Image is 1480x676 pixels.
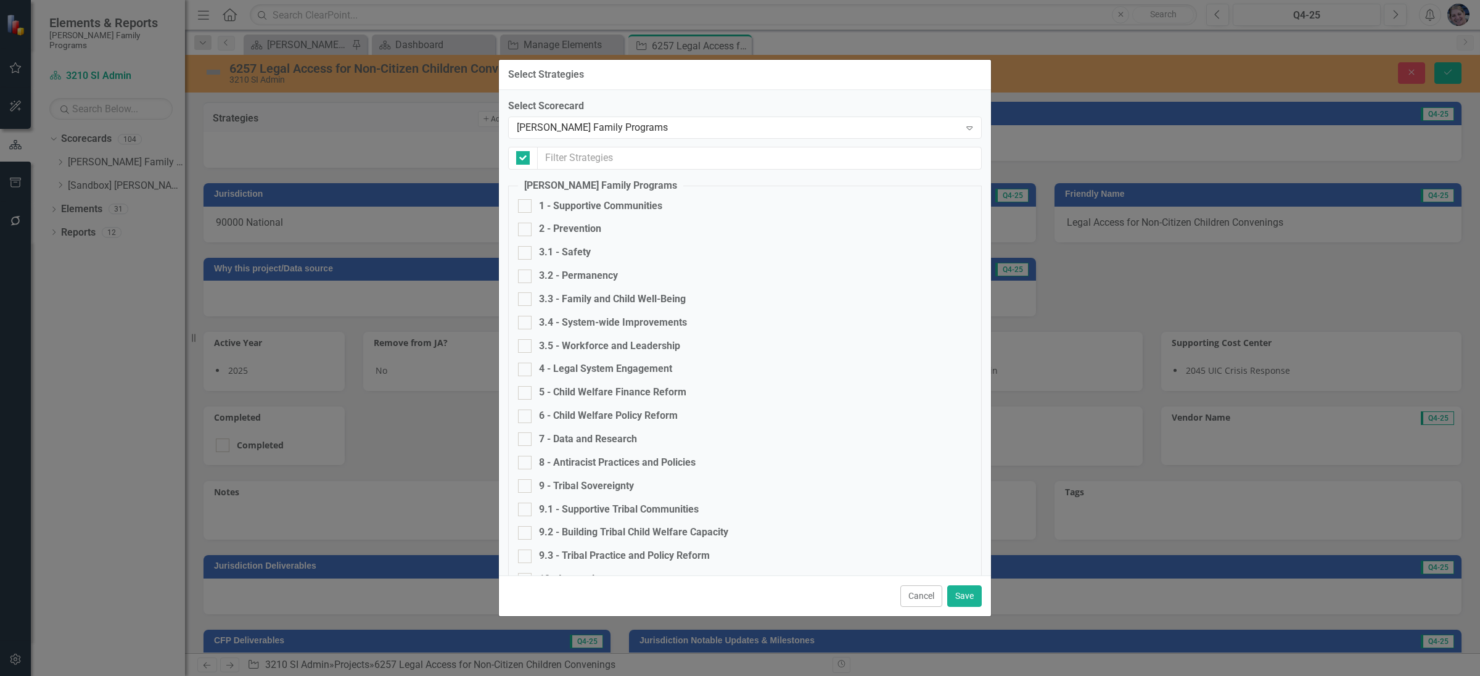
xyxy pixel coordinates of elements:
[539,245,591,260] div: 3.1 - Safety
[539,572,610,587] div: 10 - Innovations
[947,585,982,607] button: Save
[539,479,634,493] div: 9 - Tribal Sovereignty
[508,99,982,113] label: Select Scorecard
[539,316,687,330] div: 3.4 - System-wide Improvements
[539,385,686,400] div: 5 - Child Welfare Finance Reform
[539,362,672,376] div: 4 - Legal System Engagement
[539,549,710,563] div: 9.3 - Tribal Practice and Policy Reform
[539,292,686,307] div: 3.3 - Family and Child Well-Being
[539,456,696,470] div: 8 - Antiracist Practices and Policies
[539,269,618,283] div: 3.2 - Permanency
[539,409,678,423] div: 6 - Child Welfare Policy Reform
[539,432,637,447] div: 7 - Data and Research
[518,179,683,193] legend: [PERSON_NAME] Family Programs
[539,526,728,540] div: 9.2 - Building Tribal Child Welfare Capacity
[539,339,680,353] div: 3.5 - Workforce and Leadership
[539,222,601,236] div: 2 - Prevention
[539,199,662,213] div: 1 - Supportive Communities
[517,120,960,134] div: [PERSON_NAME] Family Programs
[508,69,584,80] div: Select Strategies
[539,503,699,517] div: 9.1 - Supportive Tribal Communities
[900,585,942,607] button: Cancel
[537,147,982,170] input: Filter Strategies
